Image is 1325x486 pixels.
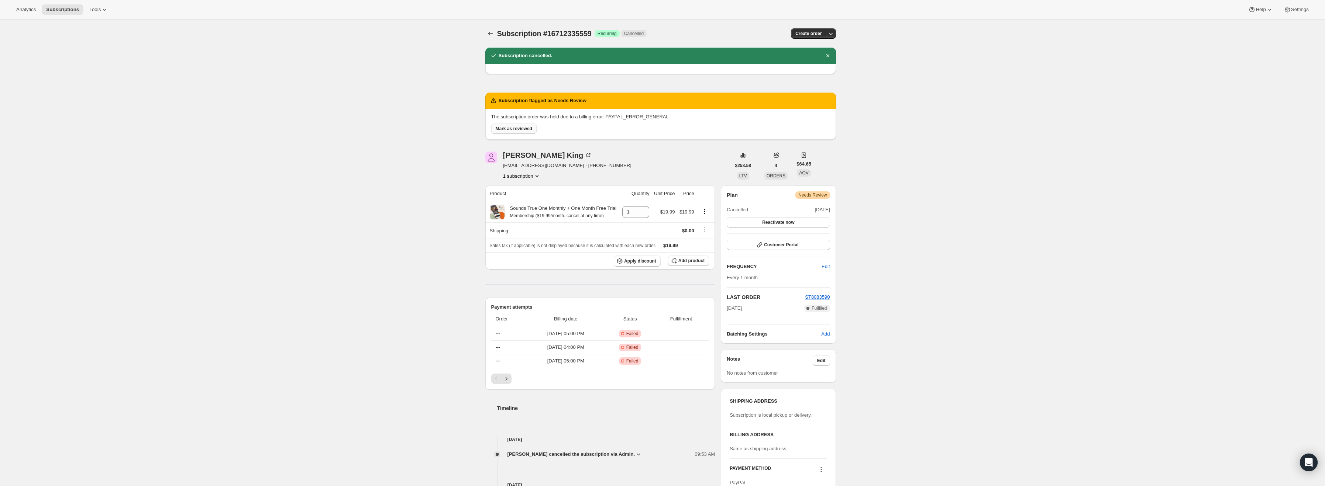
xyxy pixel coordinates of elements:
span: Settings [1291,7,1309,13]
span: [PERSON_NAME] cancelled the subscription via Admin. [507,451,635,458]
button: Add product [668,256,709,266]
h2: Payment attempts [491,303,709,311]
h4: [DATE] [485,436,715,443]
a: ST8083590 [805,294,830,300]
span: $258.58 [735,163,751,169]
span: [DATE] · 05:00 PM [529,330,603,337]
h3: SHIPPING ADDRESS [730,398,827,405]
h3: Notes [727,355,813,366]
span: Apply discount [624,258,656,264]
button: Subscriptions [42,4,83,15]
h2: LAST ORDER [727,294,805,301]
button: Shipping actions [699,226,710,234]
th: Unit Price [651,185,677,202]
span: --- [496,331,500,336]
span: Sales tax (if applicable) is not displayed because it is calculated with each new order. [490,243,656,248]
button: Help [1244,4,1277,15]
button: Create order [791,28,826,39]
nav: Pagination [491,374,709,384]
button: Customer Portal [727,240,830,250]
img: product img [490,205,505,219]
button: Next [501,374,512,384]
div: Open Intercom Messenger [1300,454,1318,471]
button: 4 [770,160,782,171]
h2: FREQUENCY [727,263,822,270]
span: $19.99 [660,209,675,215]
button: Reactivate now [727,217,830,228]
th: Quantity [620,185,652,202]
span: Billing date [529,315,603,323]
th: Price [677,185,696,202]
button: Product actions [503,172,541,180]
span: $19.99 [679,209,694,215]
span: [DATE] [815,206,830,214]
span: Reactivate now [762,219,794,225]
button: Tools [85,4,113,15]
h3: PAYMENT METHOD [730,465,771,475]
span: Subscription #16712335559 [497,29,592,38]
p: The subscription order was held due to a billing error: PAYPAL_ERROR_GENERAL [491,113,830,121]
button: Edit [813,355,830,366]
button: Mark as reviewed [491,124,537,134]
span: $64.65 [796,160,811,168]
span: No notes from customer [727,370,778,376]
span: --- [496,344,500,350]
span: Add product [678,258,705,264]
span: Create order [795,31,822,37]
span: Every 1 month [727,275,758,280]
span: LTV [739,173,747,178]
span: AOV [799,170,808,176]
button: Dismiss notification [823,51,833,61]
span: $19.99 [663,243,678,248]
span: Customer Portal [764,242,798,248]
h2: Timeline [497,405,715,412]
span: Tools [89,7,101,13]
button: Add [817,328,834,340]
span: Cancelled [727,206,748,214]
span: [DATE] · 05:00 PM [529,357,603,365]
small: Membership ($19.99/month. cancel at any time) [510,213,604,218]
div: [PERSON_NAME] King [503,152,592,159]
th: Order [491,311,527,327]
th: Product [485,185,620,202]
span: Failed [626,331,639,337]
span: Subscription is local pickup or delivery. [730,412,812,418]
span: Analytics [16,7,36,13]
span: Failed [626,344,639,350]
button: Edit [817,261,834,272]
button: Subscriptions [485,28,496,39]
button: ST8083590 [805,294,830,301]
span: [DATE] · 04:00 PM [529,344,603,351]
span: ORDERS [767,173,785,178]
span: Fulfilled [812,305,827,311]
span: --- [496,358,500,364]
button: Analytics [12,4,40,15]
h3: BILLING ADDRESS [730,431,827,438]
button: $258.58 [731,160,756,171]
h2: Plan [727,191,738,199]
span: Cancelled [624,31,644,37]
span: 09:53 AM [695,451,715,458]
h2: Subscription flagged as Needs Review [499,97,586,104]
span: Recurring [598,31,617,37]
span: 4 [775,163,777,169]
span: Fulfillment [658,315,705,323]
button: Settings [1279,4,1313,15]
h2: Subscription cancelled. [499,52,553,59]
span: Same as shipping address [730,446,786,451]
span: Kellie King [485,152,497,163]
span: [EMAIL_ADDRESS][DOMAIN_NAME] · [PHONE_NUMBER] [503,162,631,169]
button: Product actions [699,207,710,215]
button: [PERSON_NAME] cancelled the subscription via Admin. [507,451,643,458]
span: Edit [817,358,826,364]
div: Sounds True One Monthly + One Month Free Trial [505,205,617,219]
span: Edit [822,263,830,270]
span: Status [607,315,653,323]
span: Add [821,330,830,338]
span: [DATE] [727,305,742,312]
th: Shipping [485,222,620,239]
span: Mark as reviewed [496,126,532,132]
button: Apply discount [614,256,661,267]
span: Needs Review [798,192,827,198]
